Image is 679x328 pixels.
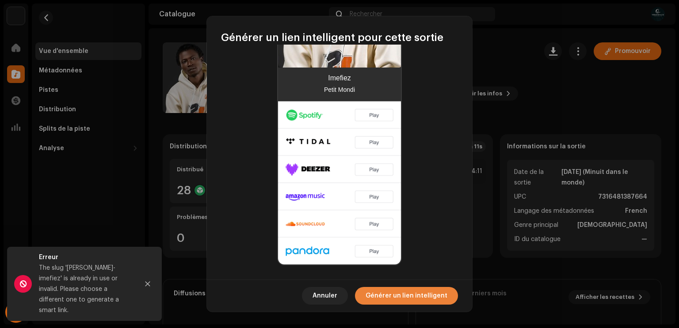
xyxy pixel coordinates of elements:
button: Générer un lien intelligent [355,287,458,305]
div: Imefiez [328,75,351,82]
div: Petit Mondi [324,85,355,94]
div: The slug '[PERSON_NAME]-imefiez' is already in use or invalid. Please choose a different one to g... [39,263,132,316]
span: Annuler [313,287,337,305]
div: Erreur [39,252,132,263]
button: Close [139,275,156,293]
img: ffm-smart-link.png [278,101,401,264]
div: Générer un lien intelligent pour cette sortie [207,16,472,45]
button: Annuler [302,287,348,305]
span: Générer un lien intelligent [366,287,447,305]
div: Open Intercom Messenger [5,302,27,323]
